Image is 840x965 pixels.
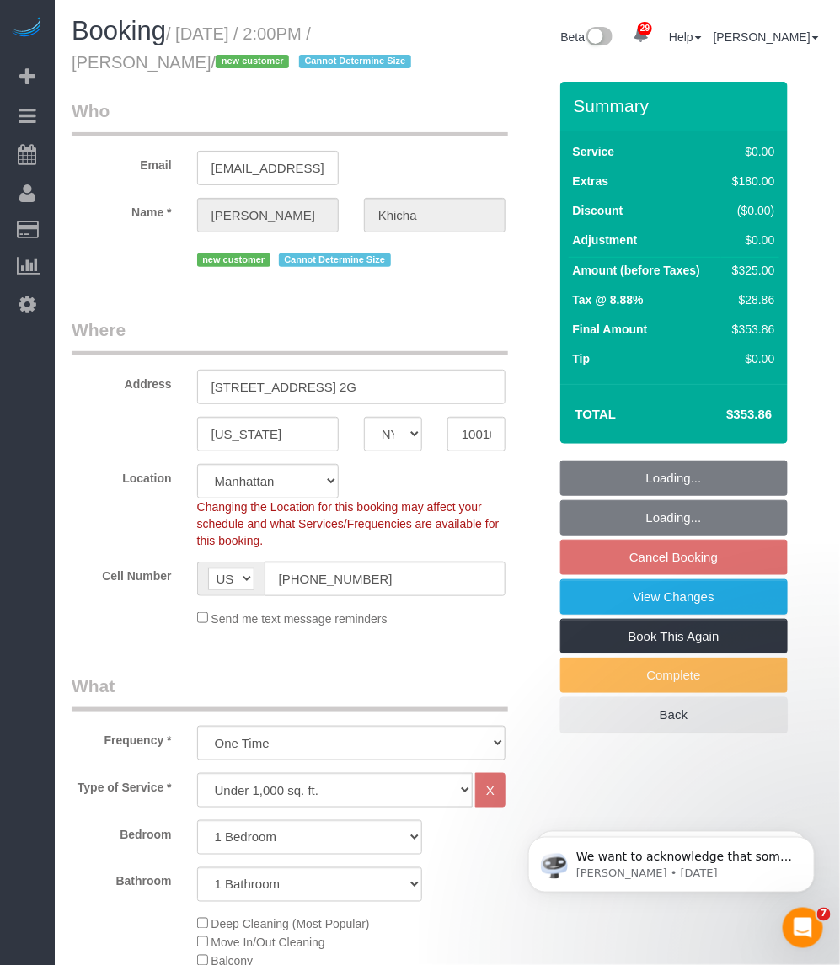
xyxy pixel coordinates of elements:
a: View Changes [560,579,788,615]
label: Location [59,464,185,487]
div: ($0.00) [725,202,774,219]
label: Service [573,143,615,160]
input: Zip Code [447,417,506,451]
legend: Who [72,99,508,136]
label: Final Amount [573,321,648,338]
label: Amount (before Taxes) [573,262,700,279]
h3: Summary [574,96,779,115]
label: Discount [573,202,623,219]
label: Adjustment [573,232,638,248]
label: Tax @ 8.88% [573,291,644,308]
a: [PERSON_NAME] [714,30,819,44]
label: Extras [573,173,609,189]
span: We want to acknowledge that some users may be experiencing lag or slower performance in our softw... [73,49,290,280]
p: Message from Ellie, sent 3d ago [73,65,291,80]
input: City [197,417,339,451]
input: Email [197,151,339,185]
div: $0.00 [725,232,774,248]
img: Automaid Logo [10,17,44,40]
div: $0.00 [725,143,774,160]
label: Name * [59,198,185,221]
span: / [211,53,416,72]
div: $353.86 [725,321,774,338]
a: 29 [624,17,657,54]
span: Send me text message reminders [211,612,387,626]
a: Help [669,30,702,44]
span: new customer [216,55,289,68]
small: / [DATE] / 2:00PM / [PERSON_NAME] [72,24,416,72]
label: Tip [573,350,591,367]
label: Frequency * [59,726,185,749]
span: Deep Cleaning (Most Popular) [211,918,369,931]
span: Cannot Determine Size [279,253,391,267]
span: new customer [197,253,270,267]
input: First Name [197,198,339,232]
input: Cell Number [265,562,506,596]
label: Type of Service * [59,773,185,796]
input: Last Name [364,198,506,232]
a: Book This Again [560,619,788,654]
span: 29 [638,22,652,35]
div: $180.00 [725,173,774,189]
span: Cannot Determine Size [299,55,411,68]
span: Booking [72,16,166,45]
span: Move In/Out Cleaning [211,936,324,950]
label: Email [59,151,185,173]
img: New interface [585,27,613,49]
label: Address [59,370,185,392]
span: Changing the Location for this booking may affect your schedule and what Services/Frequencies are... [197,500,500,547]
span: 7 [817,908,831,921]
legend: What [72,674,508,712]
label: Bathroom [59,867,185,890]
div: $325.00 [725,262,774,279]
iframe: Intercom notifications message [503,802,840,920]
iframe: Intercom live chat [783,908,823,948]
div: $28.86 [725,291,774,308]
label: Cell Number [59,562,185,584]
h4: $353.86 [676,408,772,422]
div: $0.00 [725,350,774,367]
a: Back [560,697,788,733]
strong: Total [575,407,617,421]
a: Beta [561,30,613,44]
label: Bedroom [59,820,185,843]
legend: Where [72,317,508,355]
